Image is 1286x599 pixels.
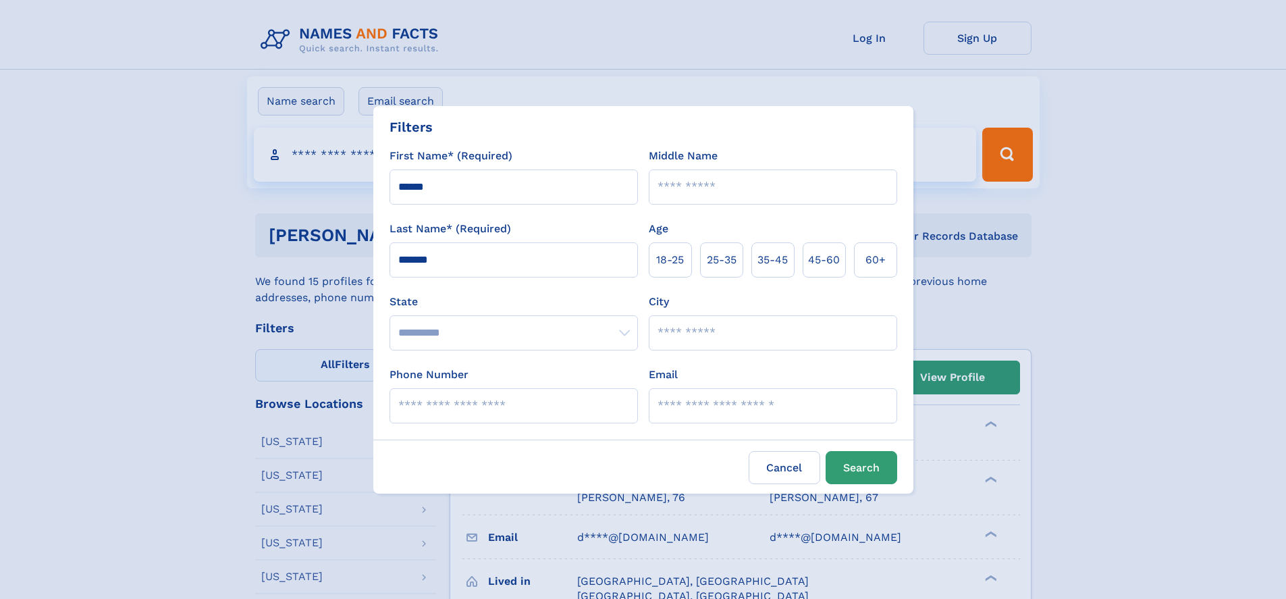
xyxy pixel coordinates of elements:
[390,148,512,164] label: First Name* (Required)
[390,367,468,383] label: Phone Number
[757,252,788,268] span: 35‑45
[390,221,511,237] label: Last Name* (Required)
[707,252,736,268] span: 25‑35
[390,117,433,137] div: Filters
[808,252,840,268] span: 45‑60
[656,252,684,268] span: 18‑25
[649,221,668,237] label: Age
[649,294,669,310] label: City
[826,451,897,484] button: Search
[749,451,820,484] label: Cancel
[649,367,678,383] label: Email
[649,148,718,164] label: Middle Name
[390,294,638,310] label: State
[865,252,886,268] span: 60+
